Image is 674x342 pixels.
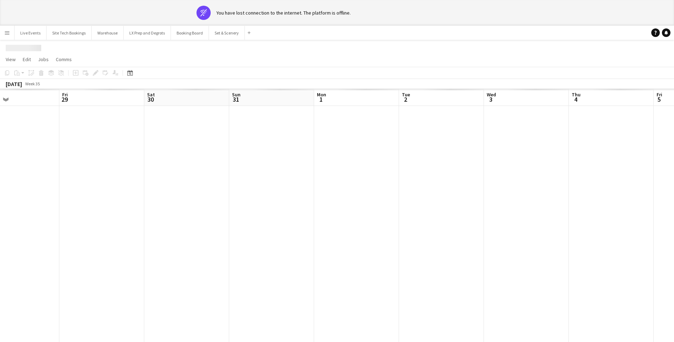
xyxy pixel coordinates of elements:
a: Edit [20,55,34,64]
button: Set & Scenery [209,26,245,40]
a: Jobs [35,55,52,64]
button: Live Events [15,26,47,40]
button: Warehouse [92,26,124,40]
span: Comms [56,56,72,63]
span: Jobs [38,56,49,63]
a: Comms [53,55,75,64]
div: [DATE] [6,80,22,87]
span: View [6,56,16,63]
span: Edit [23,56,31,63]
button: Site Tech Bookings [47,26,92,40]
button: Booking Board [171,26,209,40]
a: View [3,55,18,64]
button: LX Prep and Degrots [124,26,171,40]
div: You have lost connection to the internet. The platform is offline. [216,10,351,16]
